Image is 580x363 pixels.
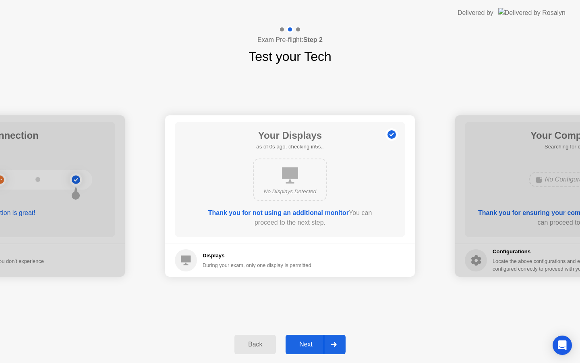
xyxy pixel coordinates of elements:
[203,252,311,260] h5: Displays
[286,335,346,354] button: Next
[498,8,565,17] img: Delivered by Rosalyn
[234,335,276,354] button: Back
[553,336,572,355] div: Open Intercom Messenger
[208,209,349,216] b: Thank you for not using an additional monitor
[198,208,382,227] div: You can proceed to the next step.
[256,128,323,143] h1: Your Displays
[260,188,320,196] div: No Displays Detected
[303,36,323,43] b: Step 2
[256,143,323,151] h5: as of 0s ago, checking in5s..
[458,8,493,18] div: Delivered by
[237,341,273,348] div: Back
[288,341,324,348] div: Next
[257,35,323,45] h4: Exam Pre-flight:
[249,47,331,66] h1: Test your Tech
[203,261,311,269] div: During your exam, only one display is permitted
